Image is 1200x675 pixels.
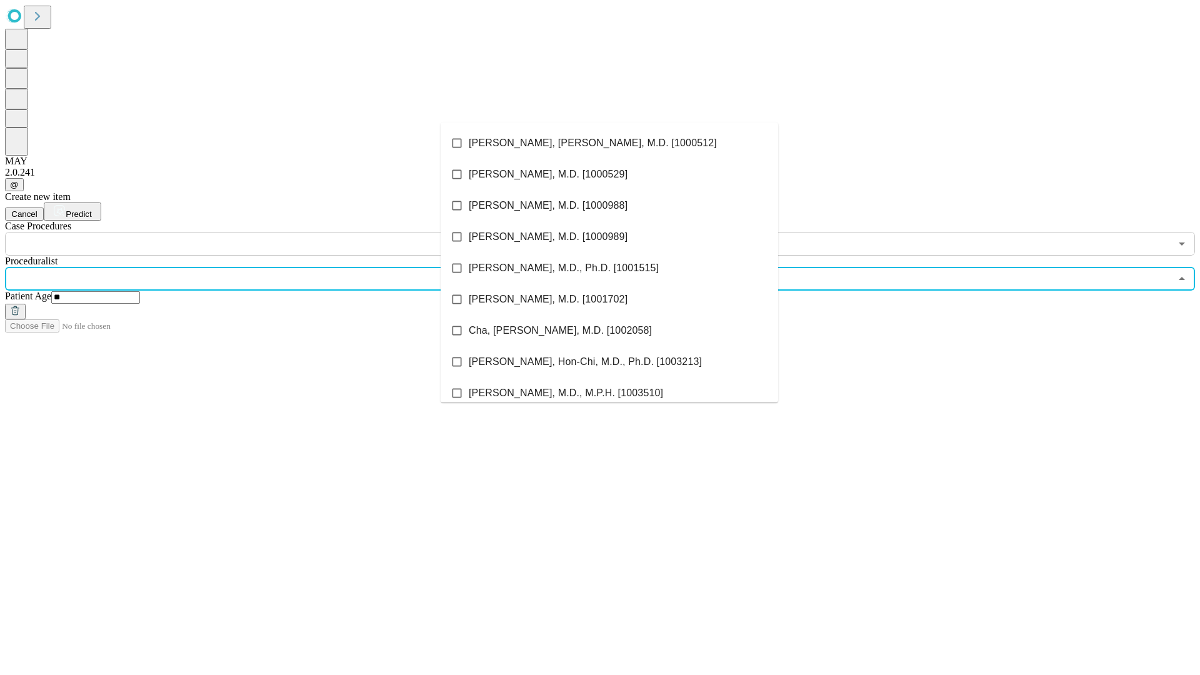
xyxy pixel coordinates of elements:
[469,354,702,369] span: [PERSON_NAME], Hon-Chi, M.D., Ph.D. [1003213]
[469,292,627,307] span: [PERSON_NAME], M.D. [1001702]
[469,198,627,213] span: [PERSON_NAME], M.D. [1000988]
[5,167,1195,178] div: 2.0.241
[5,221,71,231] span: Scheduled Procedure
[469,167,627,182] span: [PERSON_NAME], M.D. [1000529]
[1173,235,1191,252] button: Open
[469,136,717,151] span: [PERSON_NAME], [PERSON_NAME], M.D. [1000512]
[5,291,51,301] span: Patient Age
[66,209,91,219] span: Predict
[469,323,652,338] span: Cha, [PERSON_NAME], M.D. [1002058]
[469,261,659,276] span: [PERSON_NAME], M.D., Ph.D. [1001515]
[11,209,37,219] span: Cancel
[1173,270,1191,287] button: Close
[469,229,627,244] span: [PERSON_NAME], M.D. [1000989]
[5,156,1195,167] div: MAY
[5,178,24,191] button: @
[469,386,663,401] span: [PERSON_NAME], M.D., M.P.H. [1003510]
[10,180,19,189] span: @
[44,202,101,221] button: Predict
[5,207,44,221] button: Cancel
[5,191,71,202] span: Create new item
[5,256,57,266] span: Proceduralist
